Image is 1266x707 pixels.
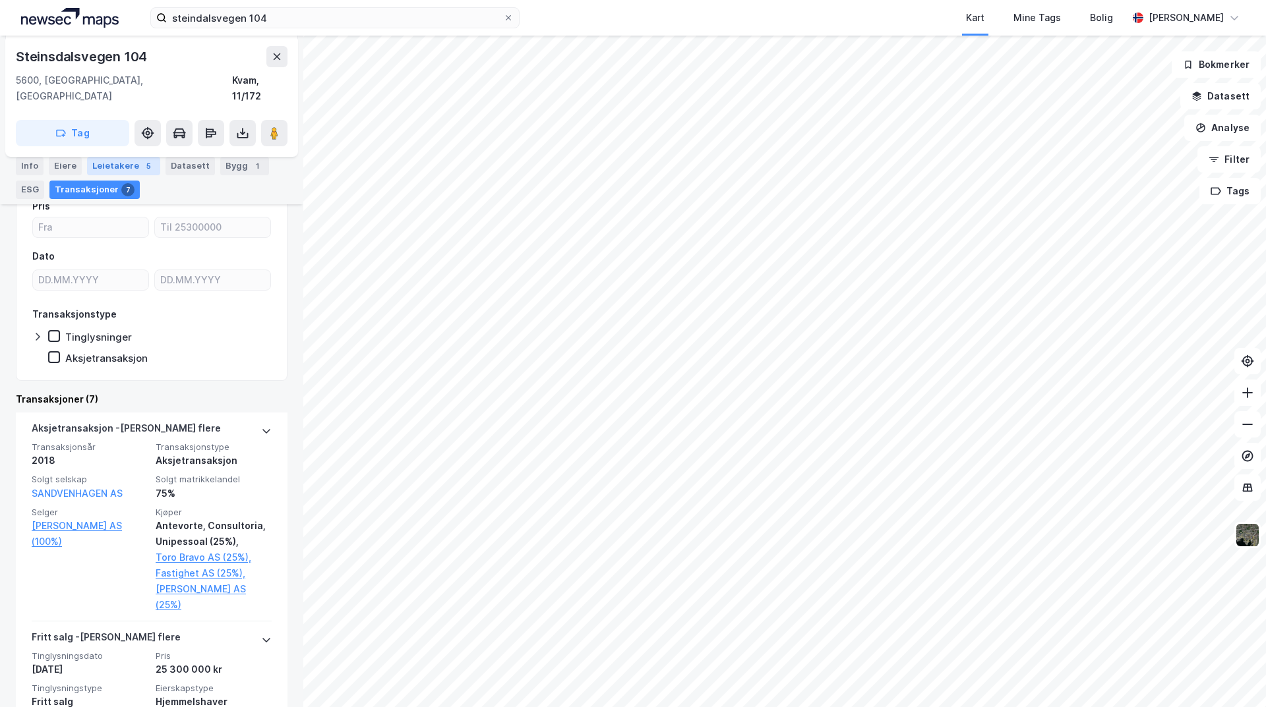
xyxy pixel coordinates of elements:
[16,157,44,175] div: Info
[32,629,181,650] div: Fritt salg - [PERSON_NAME] flere
[33,217,148,237] input: Fra
[21,8,119,28] img: logo.a4113a55bc3d86da70a041830d287a7e.svg
[33,270,148,290] input: DD.MM.YYYY
[16,391,287,407] div: Transaksjoner (7)
[32,518,148,550] a: [PERSON_NAME] AS (100%)
[156,474,272,485] span: Solgt matrikkelandel
[156,550,272,565] a: Toro Bravo AS (25%),
[1199,178,1261,204] button: Tags
[156,565,272,581] a: Fastighet AS (25%),
[32,662,148,677] div: [DATE]
[1197,146,1261,173] button: Filter
[32,507,148,518] span: Selger
[32,650,148,662] span: Tinglysningsdato
[16,46,150,67] div: Steinsdalsvegen 104
[156,518,272,550] div: Antevorte, Consultoria, Unipessoal (25%),
[1149,10,1224,26] div: [PERSON_NAME]
[156,507,272,518] span: Kjøper
[1200,644,1266,707] iframe: Chat Widget
[32,420,221,441] div: Aksjetransaksjon - [PERSON_NAME] flere
[87,157,160,175] div: Leietakere
[32,453,148,468] div: 2018
[156,453,272,468] div: Aksjetransaksjon
[16,120,129,146] button: Tag
[32,488,123,499] a: SANDVENHAGEN AS
[1184,115,1261,141] button: Analyse
[1235,523,1260,548] img: 9k=
[156,486,272,501] div: 75%
[32,306,117,322] div: Transaksjonstype
[220,157,269,175] div: Bygg
[49,181,140,199] div: Transaksjoner
[49,157,82,175] div: Eiere
[32,248,55,264] div: Dato
[156,662,272,677] div: 25 300 000 kr
[1200,644,1266,707] div: Kontrollprogram for chat
[156,683,272,694] span: Eierskapstype
[232,72,287,104] div: Kvam, 11/172
[16,72,232,104] div: 5600, [GEOGRAPHIC_DATA], [GEOGRAPHIC_DATA]
[966,10,984,26] div: Kart
[1172,51,1261,78] button: Bokmerker
[155,217,270,237] input: Til 25300000
[156,581,272,613] a: [PERSON_NAME] AS (25%)
[167,8,503,28] input: Søk på adresse, matrikkel, gårdeiere, leietakere eller personer
[65,352,148,364] div: Aksjetransaksjon
[16,181,44,199] div: ESG
[32,441,148,453] span: Transaksjonsår
[156,441,272,453] span: Transaksjonstype
[1090,10,1113,26] div: Bolig
[155,270,270,290] input: DD.MM.YYYY
[166,157,215,175] div: Datasett
[251,159,264,173] div: 1
[156,650,272,662] span: Pris
[121,183,135,196] div: 7
[32,683,148,694] span: Tinglysningstype
[32,474,148,485] span: Solgt selskap
[142,159,155,173] div: 5
[1180,83,1261,109] button: Datasett
[1013,10,1061,26] div: Mine Tags
[65,331,132,343] div: Tinglysninger
[32,198,50,214] div: Pris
